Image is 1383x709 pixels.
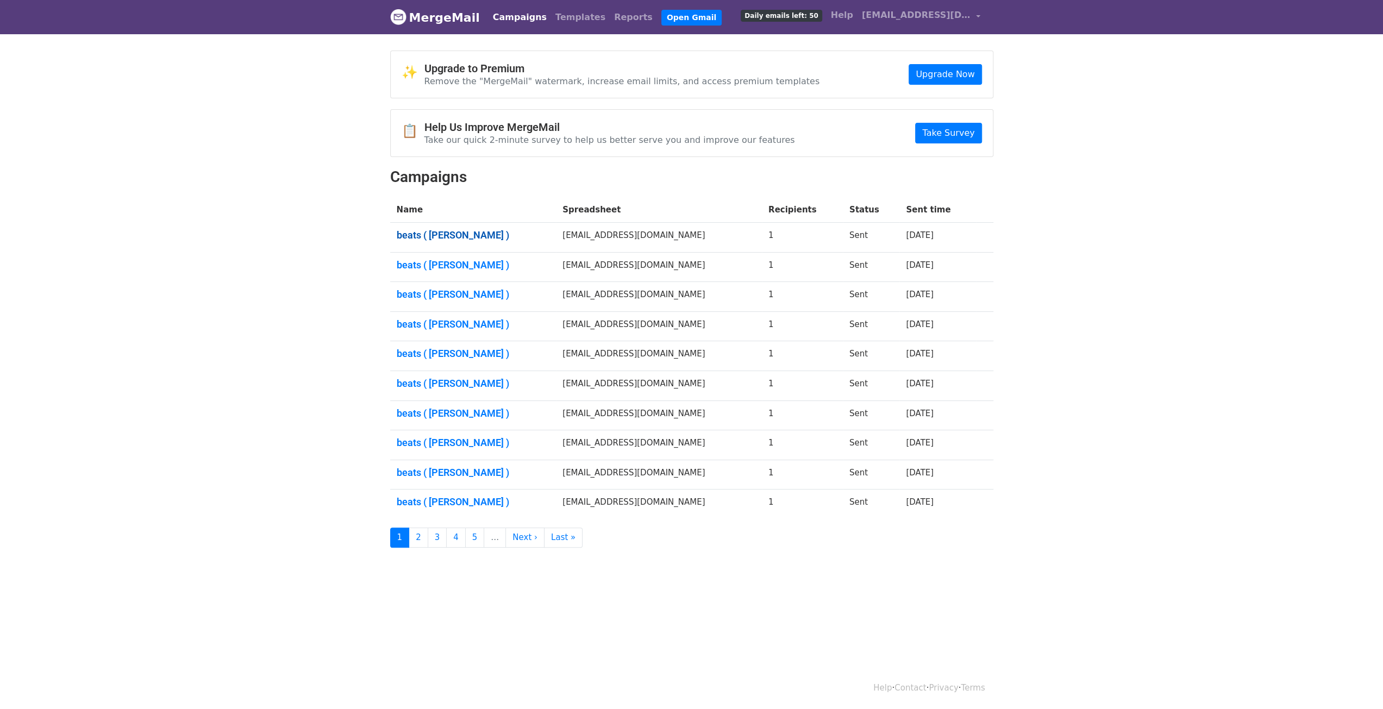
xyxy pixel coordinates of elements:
[906,230,934,240] a: [DATE]
[906,438,934,448] a: [DATE]
[762,371,843,401] td: 1
[906,290,934,299] a: [DATE]
[1329,657,1383,709] iframe: Chat Widget
[397,288,550,300] a: beats ( [PERSON_NAME] )
[390,9,406,25] img: MergeMail logo
[556,341,762,371] td: [EMAIL_ADDRESS][DOMAIN_NAME]
[397,348,550,360] a: beats ( [PERSON_NAME] )
[465,528,485,548] a: 5
[556,197,762,223] th: Spreadsheet
[843,197,899,223] th: Status
[906,260,934,270] a: [DATE]
[762,282,843,312] td: 1
[397,229,550,241] a: beats ( [PERSON_NAME] )
[827,4,858,26] a: Help
[843,460,899,490] td: Sent
[397,467,550,479] a: beats ( [PERSON_NAME] )
[843,341,899,371] td: Sent
[873,683,892,693] a: Help
[899,197,975,223] th: Sent time
[762,430,843,460] td: 1
[556,371,762,401] td: [EMAIL_ADDRESS][DOMAIN_NAME]
[762,460,843,490] td: 1
[556,430,762,460] td: [EMAIL_ADDRESS][DOMAIN_NAME]
[544,528,583,548] a: Last »
[843,371,899,401] td: Sent
[390,168,993,186] h2: Campaigns
[843,490,899,519] td: Sent
[556,252,762,282] td: [EMAIL_ADDRESS][DOMAIN_NAME]
[843,311,899,341] td: Sent
[409,528,428,548] a: 2
[906,319,934,329] a: [DATE]
[661,10,722,26] a: Open Gmail
[906,468,934,478] a: [DATE]
[961,683,985,693] a: Terms
[843,252,899,282] td: Sent
[1329,657,1383,709] div: Виджет чата
[556,282,762,312] td: [EMAIL_ADDRESS][DOMAIN_NAME]
[424,76,820,87] p: Remove the "MergeMail" watermark, increase email limits, and access premium templates
[762,400,843,430] td: 1
[762,223,843,253] td: 1
[906,409,934,418] a: [DATE]
[915,123,981,143] a: Take Survey
[397,437,550,449] a: beats ( [PERSON_NAME] )
[929,683,958,693] a: Privacy
[556,311,762,341] td: [EMAIL_ADDRESS][DOMAIN_NAME]
[894,683,926,693] a: Contact
[762,311,843,341] td: 1
[428,528,447,548] a: 3
[906,379,934,388] a: [DATE]
[858,4,985,30] a: [EMAIL_ADDRESS][DOMAIN_NAME]
[843,223,899,253] td: Sent
[556,223,762,253] td: [EMAIL_ADDRESS][DOMAIN_NAME]
[906,497,934,507] a: [DATE]
[906,349,934,359] a: [DATE]
[551,7,610,28] a: Templates
[402,123,424,139] span: 📋
[402,65,424,80] span: ✨
[424,134,795,146] p: Take our quick 2-minute survey to help us better serve you and improve our features
[843,282,899,312] td: Sent
[862,9,971,22] span: [EMAIL_ADDRESS][DOMAIN_NAME]
[741,10,822,22] span: Daily emails left: 50
[762,197,843,223] th: Recipients
[489,7,551,28] a: Campaigns
[762,490,843,519] td: 1
[505,528,545,548] a: Next ›
[843,400,899,430] td: Sent
[909,64,981,85] a: Upgrade Now
[736,4,826,26] a: Daily emails left: 50
[397,496,550,508] a: beats ( [PERSON_NAME] )
[390,6,480,29] a: MergeMail
[424,121,795,134] h4: Help Us Improve MergeMail
[390,197,556,223] th: Name
[397,318,550,330] a: beats ( [PERSON_NAME] )
[397,407,550,419] a: beats ( [PERSON_NAME] )
[446,528,466,548] a: 4
[556,490,762,519] td: [EMAIL_ADDRESS][DOMAIN_NAME]
[556,460,762,490] td: [EMAIL_ADDRESS][DOMAIN_NAME]
[843,430,899,460] td: Sent
[762,252,843,282] td: 1
[390,528,410,548] a: 1
[424,62,820,75] h4: Upgrade to Premium
[556,400,762,430] td: [EMAIL_ADDRESS][DOMAIN_NAME]
[762,341,843,371] td: 1
[397,378,550,390] a: beats ( [PERSON_NAME] )
[610,7,657,28] a: Reports
[397,259,550,271] a: beats ( [PERSON_NAME] )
